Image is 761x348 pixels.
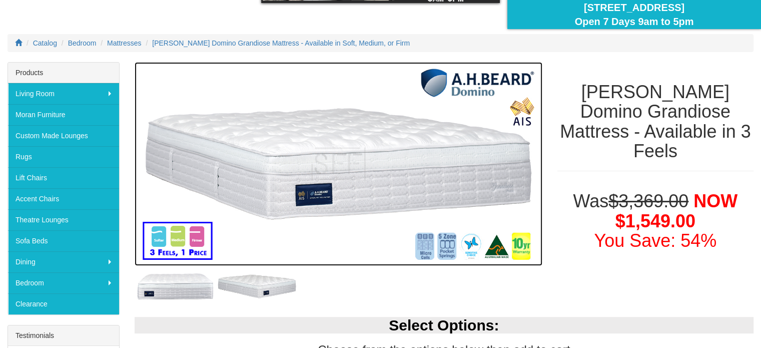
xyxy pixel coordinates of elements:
[33,39,57,47] a: Catalog
[8,251,119,272] a: Dining
[615,191,737,231] span: NOW $1,549.00
[8,293,119,314] a: Clearance
[8,188,119,209] a: Accent Chairs
[557,191,754,251] h1: Was
[152,39,410,47] a: [PERSON_NAME] Domino Grandiose Mattress - Available in Soft, Medium, or Firm
[8,104,119,125] a: Moran Furniture
[8,83,119,104] a: Living Room
[8,125,119,146] a: Custom Made Lounges
[608,191,688,211] del: $3,369.00
[594,230,716,251] font: You Save: 54%
[8,63,119,83] div: Products
[8,209,119,230] a: Theatre Lounges
[8,272,119,293] a: Bedroom
[68,39,97,47] a: Bedroom
[557,82,754,161] h1: [PERSON_NAME] Domino Grandiose Mattress - Available in 3 Feels
[8,325,119,346] div: Testimonials
[8,146,119,167] a: Rugs
[8,230,119,251] a: Sofa Beds
[107,39,141,47] a: Mattresses
[8,167,119,188] a: Lift Chairs
[389,317,499,333] b: Select Options:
